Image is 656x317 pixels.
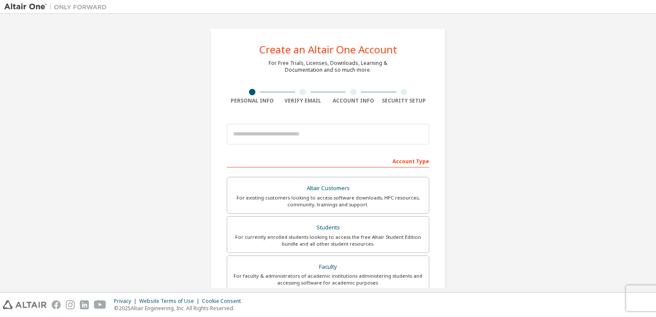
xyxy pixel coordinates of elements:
div: Personal Info [227,97,278,104]
div: Privacy [114,298,139,305]
div: For currently enrolled students looking to access the free Altair Student Edition bundle and all ... [232,234,424,247]
img: facebook.svg [52,300,61,309]
div: For faculty & administrators of academic institutions administering students and accessing softwa... [232,273,424,286]
div: For existing customers looking to access software downloads, HPC resources, community, trainings ... [232,194,424,208]
div: Create an Altair One Account [259,44,397,55]
div: Security Setup [379,97,430,104]
div: Verify Email [278,97,328,104]
div: For Free Trials, Licenses, Downloads, Learning & Documentation and so much more. [269,60,387,73]
img: youtube.svg [94,300,106,309]
div: Website Terms of Use [139,298,202,305]
img: linkedin.svg [80,300,89,309]
div: Account Type [227,154,429,167]
p: © 2025 Altair Engineering, Inc. All Rights Reserved. [114,305,246,312]
img: Altair One [4,3,111,11]
div: Cookie Consent [202,298,246,305]
div: Altair Customers [232,182,424,194]
img: altair_logo.svg [3,300,47,309]
div: Faculty [232,261,424,273]
div: Account Info [328,97,379,104]
img: instagram.svg [66,300,75,309]
div: Students [232,222,424,234]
